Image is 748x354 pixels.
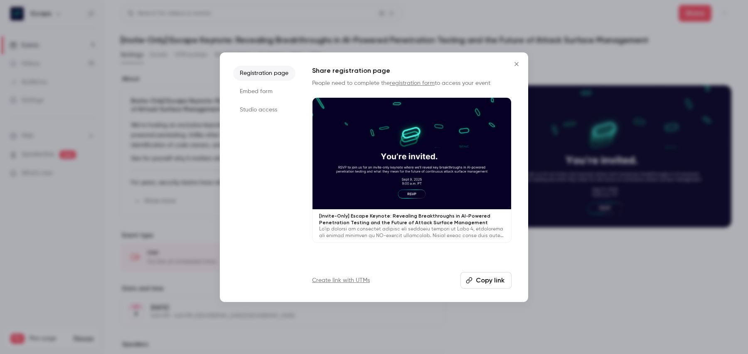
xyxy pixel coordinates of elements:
a: [Invite-Only] Escape Keynote: Revealing Breakthroughs in AI-Powered Penetration Testing and the F... [312,97,512,243]
p: [Invite-Only] Escape Keynote: Revealing Breakthroughs in AI-Powered Penetration Testing and the F... [319,213,504,226]
a: registration form [390,80,435,86]
li: Studio access [233,102,295,117]
a: Create link with UTMs [312,276,370,285]
p: People need to complete the to access your event [312,79,512,87]
li: Embed form [233,84,295,99]
button: Copy link [460,272,512,289]
h1: Share registration page [312,66,512,76]
p: Lo'ip dolorsi am consectet adipisc eli seddoeiu tempori ut Labo 4, etdolorema ali enimad minimven... [319,226,504,239]
button: Close [508,56,525,72]
li: Registration page [233,66,295,81]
